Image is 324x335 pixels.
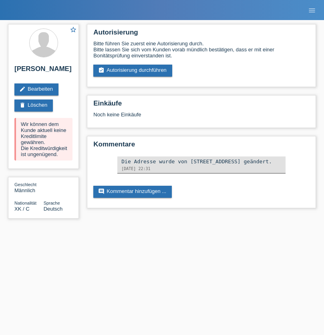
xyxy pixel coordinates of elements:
a: star_border [70,26,77,35]
span: Nationalität [14,201,36,205]
a: deleteLöschen [14,99,53,112]
i: delete [19,102,26,108]
h2: Autorisierung [93,28,310,41]
span: Geschlecht [14,182,36,187]
a: editBearbeiten [14,83,58,95]
div: [DATE] 22:31 [121,166,282,171]
div: Noch keine Einkäufe [93,112,310,124]
span: Kosovo / C / 20.11.1968 [14,206,30,212]
i: edit [19,86,26,92]
a: commentKommentar hinzufügen ... [93,186,172,198]
div: Wir können dem Kunde aktuell keine Kreditlimite gewähren. Die Kreditwürdigkeit ist ungenügend. [14,118,72,160]
a: assignment_turned_inAutorisierung durchführen [93,65,172,77]
h2: Kommentare [93,140,310,152]
h2: [PERSON_NAME] [14,65,72,77]
span: Sprache [44,201,60,205]
div: Die Adresse wurde von [STREET_ADDRESS] geändert. [121,158,282,164]
i: assignment_turned_in [98,67,105,73]
a: menu [304,8,320,12]
i: comment [98,188,105,195]
h2: Einkäufe [93,99,310,112]
i: star_border [70,26,77,33]
div: Bitte führen Sie zuerst eine Autorisierung durch. Bitte lassen Sie sich vom Kunden vorab mündlich... [93,41,310,59]
i: menu [308,6,316,14]
span: Deutsch [44,206,63,212]
div: Männlich [14,181,44,193]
